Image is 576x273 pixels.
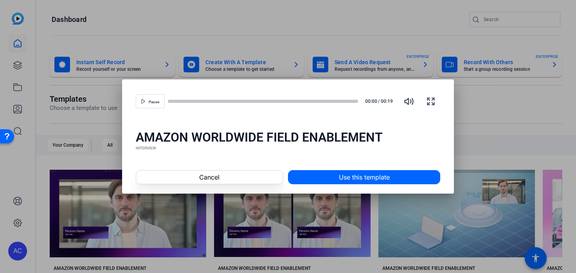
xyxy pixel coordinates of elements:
[136,129,441,145] div: AMAZON WORLDWIDE FIELD ENABLEMENT
[361,98,377,105] span: 00:00
[136,170,283,184] button: Cancel
[136,94,165,108] button: Pause
[361,98,396,105] div: /
[381,98,397,105] span: 00:19
[199,172,220,182] span: Cancel
[288,170,440,184] button: Use this template
[400,92,418,111] button: Mute
[339,172,390,182] span: Use this template
[149,100,159,104] span: Pause
[421,92,440,111] button: Fullscreen
[136,145,441,151] div: INTERVIEW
